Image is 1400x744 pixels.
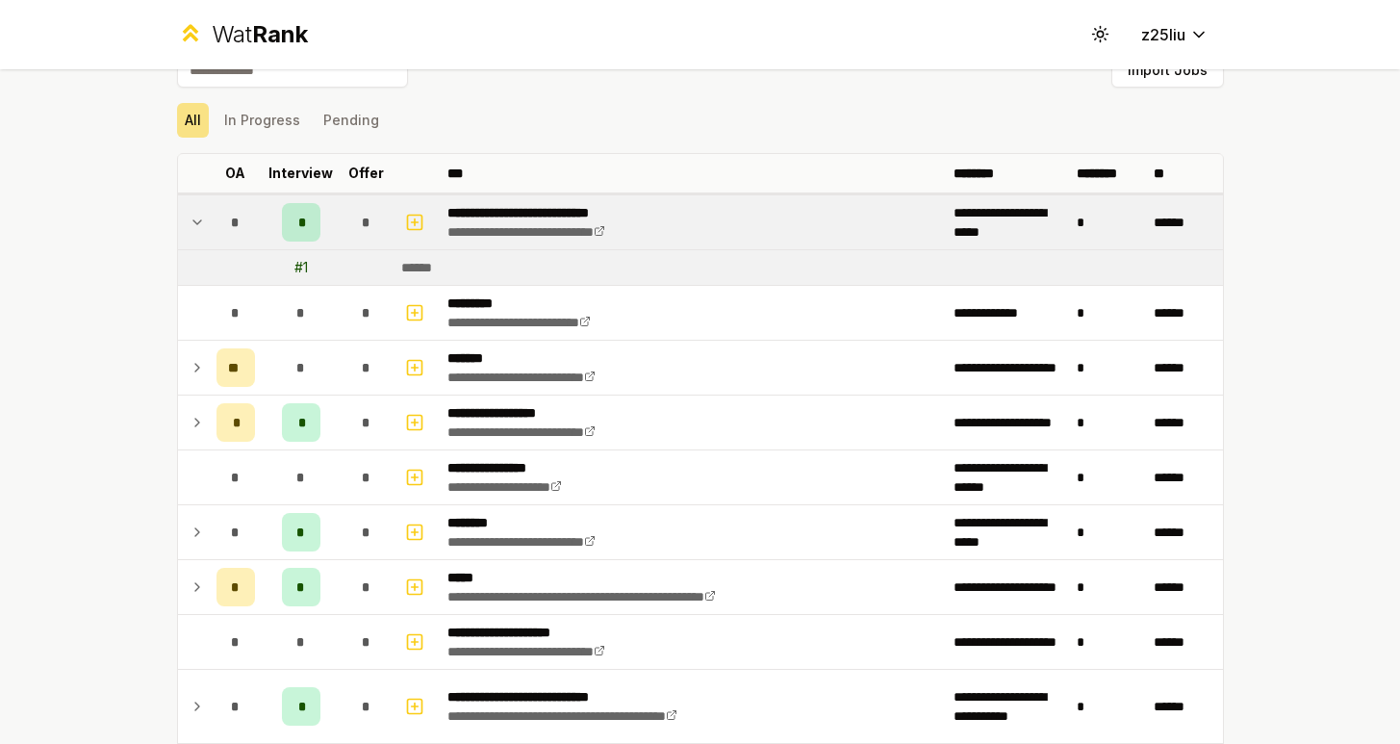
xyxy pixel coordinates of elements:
[212,19,308,50] div: Wat
[348,164,384,183] p: Offer
[225,164,245,183] p: OA
[1126,17,1224,52] button: z25liu
[252,20,308,48] span: Rank
[216,103,308,138] button: In Progress
[316,103,387,138] button: Pending
[294,258,308,277] div: # 1
[268,164,333,183] p: Interview
[1141,23,1185,46] span: z25liu
[177,103,209,138] button: All
[1111,53,1224,88] button: Import Jobs
[177,19,309,50] a: WatRank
